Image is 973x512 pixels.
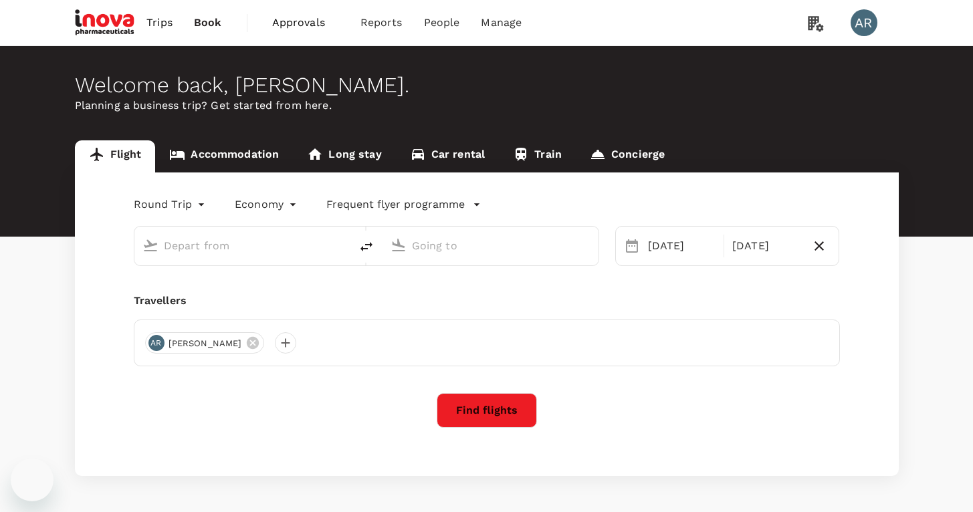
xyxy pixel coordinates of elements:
div: [DATE] [727,233,805,259]
span: People [424,15,460,31]
div: Welcome back , [PERSON_NAME] . [75,73,899,98]
span: Reports [360,15,403,31]
span: Manage [481,15,522,31]
span: [PERSON_NAME] [160,337,250,350]
button: Open [341,244,344,247]
input: Depart from [164,235,322,256]
iframe: Button to launch messaging window [11,459,53,501]
input: Going to [412,235,570,256]
button: Frequent flyer programme [326,197,481,213]
a: Accommodation [155,140,293,172]
div: AR [148,335,165,351]
div: Travellers [134,293,840,309]
a: Flight [75,140,156,172]
button: delete [350,231,383,263]
div: Round Trip [134,194,209,215]
span: Trips [146,15,173,31]
a: Concierge [576,140,679,172]
div: AR[PERSON_NAME] [145,332,265,354]
a: Car rental [396,140,500,172]
button: Find flights [437,393,537,428]
a: Long stay [293,140,395,172]
span: Approvals [272,15,339,31]
span: Book [194,15,222,31]
div: [DATE] [643,233,721,259]
a: Train [499,140,576,172]
img: iNova Pharmaceuticals [75,8,136,37]
p: Frequent flyer programme [326,197,465,213]
div: Economy [235,194,300,215]
button: Open [589,244,592,247]
div: AR [851,9,877,36]
p: Planning a business trip? Get started from here. [75,98,899,114]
